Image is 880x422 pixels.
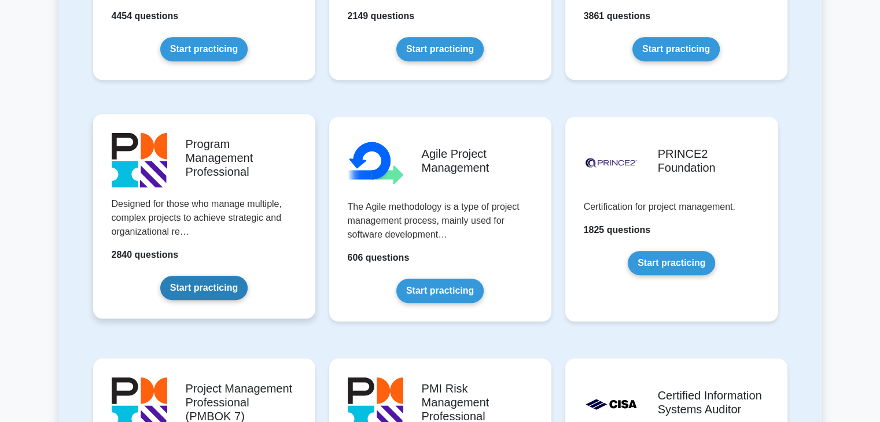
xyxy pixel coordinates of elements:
[632,37,720,61] a: Start practicing
[160,276,248,300] a: Start practicing
[628,251,715,275] a: Start practicing
[160,37,248,61] a: Start practicing
[396,279,484,303] a: Start practicing
[396,37,484,61] a: Start practicing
